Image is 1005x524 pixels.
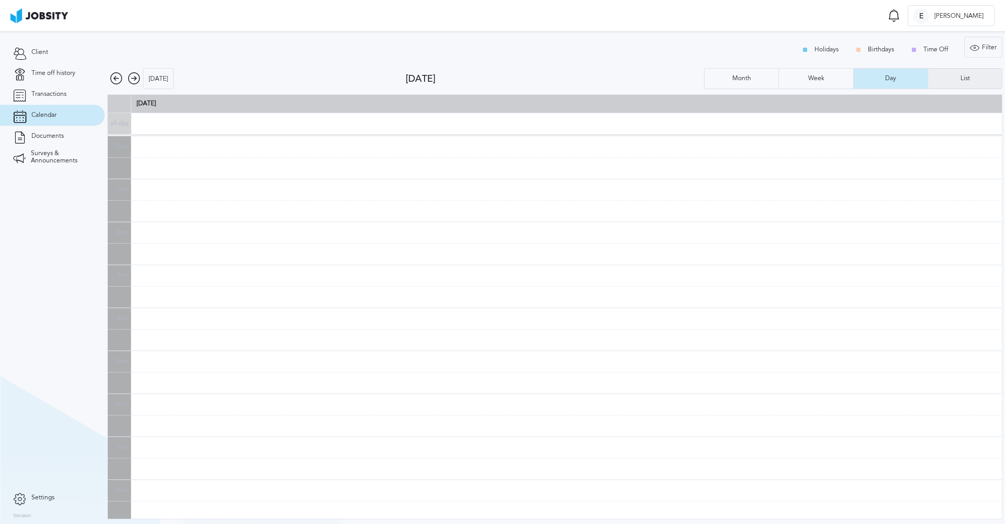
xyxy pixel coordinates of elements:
span: all-day [110,119,129,127]
span: Documents [31,133,64,140]
div: List [955,75,975,82]
div: E [913,8,929,24]
span: [DATE] [137,100,156,107]
button: E[PERSON_NAME] [908,5,995,26]
button: Day [853,68,928,89]
label: Version: [13,513,32,519]
div: Day [880,75,901,82]
span: [PERSON_NAME] [929,13,989,20]
div: Filter [965,37,1002,58]
button: Filter [964,37,1002,58]
div: Week [803,75,830,82]
span: 5am [117,357,129,365]
span: 12am [113,143,129,150]
span: Calendar [31,112,57,119]
button: Month [704,68,778,89]
span: Settings [31,494,54,501]
span: Transactions [31,91,66,98]
span: Time off history [31,70,75,77]
button: [DATE] [143,68,174,89]
span: 1am [117,185,129,193]
span: 3am [117,271,129,279]
span: 6am [117,400,129,408]
span: Client [31,49,48,56]
div: [DATE] [406,73,704,84]
span: 8am [117,486,129,494]
div: Month [727,75,756,82]
span: 7am [117,443,129,451]
button: Week [778,68,853,89]
div: [DATE] [143,69,173,90]
button: List [928,68,1002,89]
span: 2am [117,228,129,236]
span: 4am [117,314,129,322]
span: Surveys & Announcements [31,150,92,165]
img: ab4bad089aa723f57921c736e9817d99.png [10,8,68,23]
